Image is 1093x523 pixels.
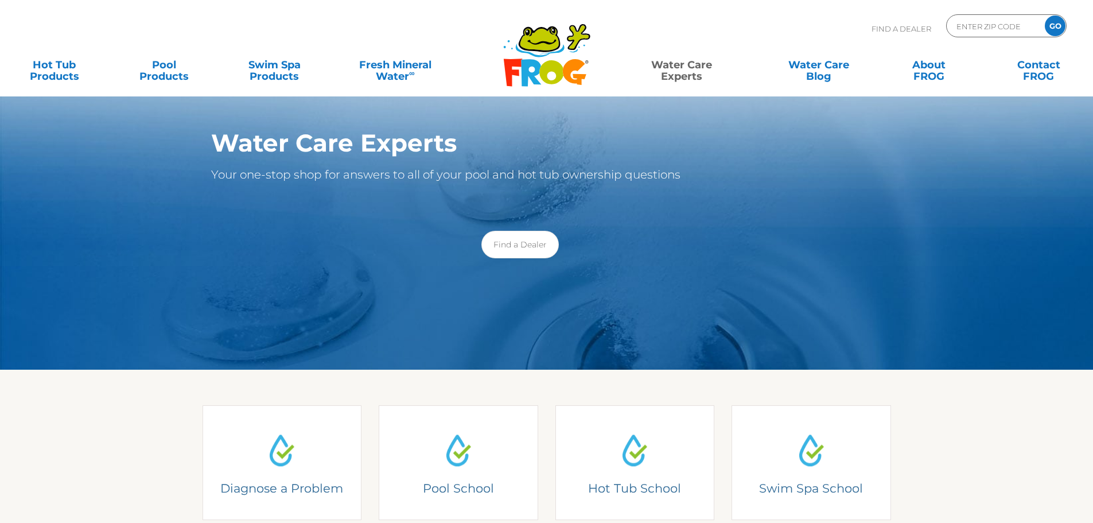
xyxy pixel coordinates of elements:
a: Water Drop IconDiagnose a ProblemDiagnose a Problem2-3 questions and we can help. [203,405,362,520]
a: Water Drop IconHot Tub SchoolHot Tub SchoolLearn from the experts how to care for your Hot Tub. [555,405,715,520]
a: Fresh MineralWater∞ [341,53,449,76]
input: Zip Code Form [955,18,1033,34]
h4: Hot Tub School [563,481,706,496]
h4: Pool School [387,481,530,496]
a: Water CareBlog [776,53,861,76]
p: Your one-stop shop for answers to all of your pool and hot tub ownership questions [211,165,829,184]
sup: ∞ [409,68,415,78]
a: Water Drop IconPool SchoolPool SchoolLearn from the experts how to care for your pool. [379,405,538,520]
a: Swim SpaProducts [232,53,317,76]
input: GO [1045,16,1065,36]
a: PoolProducts [122,53,207,76]
p: Find A Dealer [872,14,931,43]
a: Hot TubProducts [11,53,97,76]
img: Water Drop Icon [437,429,480,471]
img: Water Drop Icon [790,429,833,471]
h4: Diagnose a Problem [219,481,345,496]
a: Water CareExperts [612,53,751,76]
h4: Swim Spa School [740,481,882,496]
img: Water Drop Icon [260,429,303,471]
a: Find a Dealer [481,231,559,258]
a: AboutFROG [886,53,971,76]
a: ContactFROG [996,53,1082,76]
h1: Water Care Experts [211,129,829,157]
a: Water Drop IconSwim Spa SchoolSwim Spa SchoolLearn from the experts how to care for your swim spa. [732,405,891,520]
img: Water Drop Icon [613,429,656,471]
